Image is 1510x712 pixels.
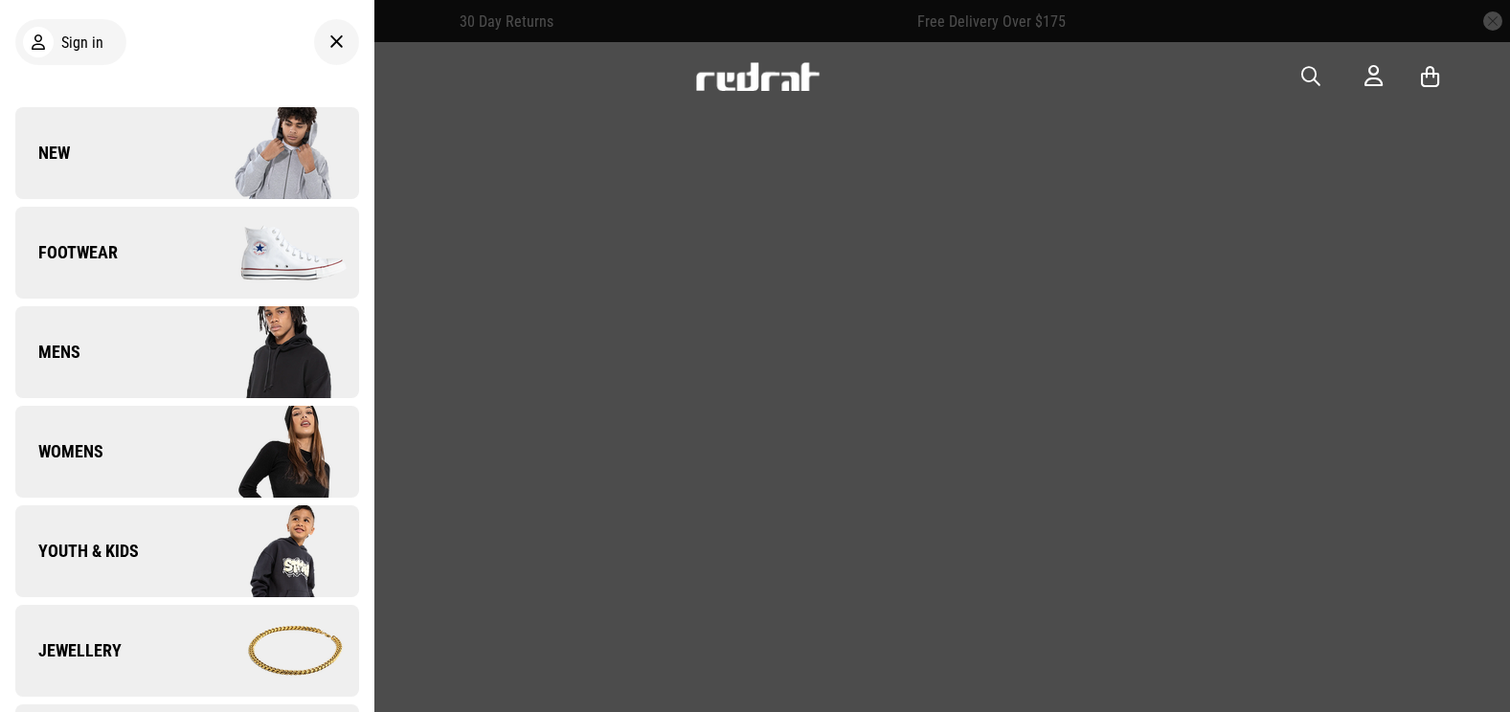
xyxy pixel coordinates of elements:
img: Company [187,105,358,201]
span: Mens [15,341,80,364]
img: Company [187,503,358,599]
a: Womens Company [15,406,359,498]
span: Youth & Kids [15,540,139,563]
a: Footwear Company [15,207,359,299]
a: Youth & Kids Company [15,505,359,597]
span: New [15,142,70,165]
span: Womens [15,440,103,463]
span: Footwear [15,241,118,264]
a: Jewellery Company [15,605,359,697]
img: Redrat logo [694,62,821,91]
a: New Company [15,107,359,199]
img: Company [187,304,358,400]
span: Sign in [61,33,103,52]
a: Mens Company [15,306,359,398]
span: Jewellery [15,639,122,662]
img: Company [187,404,358,500]
img: Company [187,205,358,300]
img: Company [187,603,358,699]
